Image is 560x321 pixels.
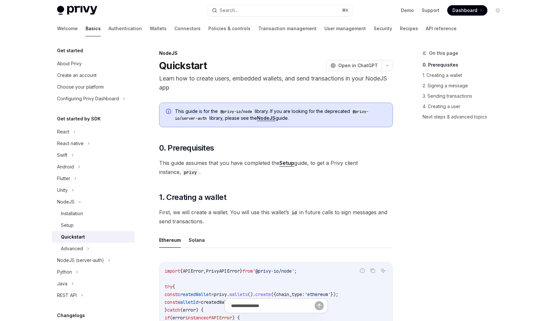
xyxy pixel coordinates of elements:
a: About Privy [52,58,135,69]
button: Ethereum [159,232,181,248]
div: Quickstart [61,233,85,241]
button: Solana [189,232,205,248]
span: import [165,268,180,274]
span: try [165,284,172,290]
span: { [180,268,183,274]
a: Next steps & advanced topics [423,112,508,122]
span: { [172,284,175,290]
span: ⌘ K [342,8,349,13]
div: NodeJS (server-auth) [57,256,104,264]
h5: Changelogs [57,312,85,319]
span: (). [248,291,255,297]
div: Choose your platform [57,83,104,91]
a: Create an account [52,69,135,81]
a: 2. Signing a message [423,80,508,91]
span: = [211,291,214,297]
a: 1. Creating a wallet [423,70,508,80]
a: API reference [426,21,457,36]
div: Configuring Privy Dashboard [57,95,119,103]
div: About Privy [57,60,82,68]
a: Choose your platform [52,81,135,93]
button: Send message [315,301,324,310]
h5: Get started by SDK [57,115,101,123]
span: wallets [229,291,248,297]
div: Android [57,163,74,171]
span: 0. Prerequisites [159,143,214,153]
span: , [204,268,206,274]
code: id [289,209,299,216]
a: Quickstart [52,231,135,243]
div: Unity [57,186,68,194]
span: ; [294,268,297,274]
button: Toggle dark mode [493,5,503,16]
div: React [57,128,69,136]
button: Ask AI [379,266,387,275]
div: Flutter [57,175,70,182]
span: const [165,291,178,297]
div: React native [57,140,84,147]
a: 4. Creating a user [423,101,508,112]
a: Basics [86,21,101,36]
div: Installation [61,210,83,217]
a: Support [422,7,439,14]
span: . [227,291,229,297]
a: 3. Sending transactions [423,91,508,101]
div: Search... [220,6,238,14]
span: }); [331,291,338,297]
div: Swift [57,151,67,159]
a: Connectors [174,21,201,36]
code: @privy-io/node [218,108,255,115]
span: privy [214,291,227,297]
code: @privy-io/server-auth [175,108,368,122]
button: Copy the contents from the code block [368,266,377,275]
a: Wallets [150,21,167,36]
div: Advanced [61,245,83,253]
span: } [240,268,242,274]
a: Dashboard [447,5,487,16]
a: Security [374,21,392,36]
svg: Info [166,109,172,115]
span: This guide assumes that you have completed the guide, to get a Privy client instance, . [159,158,393,177]
a: NodeJS [257,115,275,121]
button: Report incorrect code [358,266,367,275]
a: Recipes [400,21,418,36]
a: Setup [279,160,294,167]
span: PrivyAPIError [206,268,240,274]
span: '@privy-io/node' [253,268,294,274]
span: Dashboard [452,7,477,14]
div: NodeJS [159,50,393,56]
span: create [255,291,271,297]
a: Setup [52,219,135,231]
span: from [242,268,253,274]
span: This guide is for the library. If you are looking for the deprecated library, please see the guide. [175,108,386,122]
span: createdWallet [178,291,211,297]
div: REST API [57,291,77,299]
a: 0. Prerequisites [423,60,508,70]
code: privy [181,169,199,176]
a: Welcome [57,21,78,36]
a: Transaction management [258,21,317,36]
button: Open in ChatGPT [326,60,382,71]
span: chain_type: [276,291,305,297]
div: Create an account [57,71,97,79]
a: Policies & controls [208,21,251,36]
img: light logo [57,6,97,15]
div: Java [57,280,67,288]
button: Search...⌘K [207,5,353,16]
span: On this page [429,49,458,57]
span: APIError [183,268,204,274]
a: Authentication [109,21,142,36]
p: Learn how to create users, embedded wallets, and send transactions in your NodeJS app [159,74,393,92]
span: 'ethereum' [305,291,331,297]
span: 1. Creating a wallet [159,192,226,203]
span: First, we will create a wallet. You will use this wallet’s in future calls to sign messages and s... [159,208,393,226]
span: ({ [271,291,276,297]
h5: Get started [57,47,83,55]
span: Open in ChatGPT [338,62,378,69]
div: Python [57,268,72,276]
div: NodeJS [57,198,75,206]
h1: Quickstart [159,60,207,71]
a: Installation [52,208,135,219]
a: User management [324,21,366,36]
div: Setup [61,221,74,229]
